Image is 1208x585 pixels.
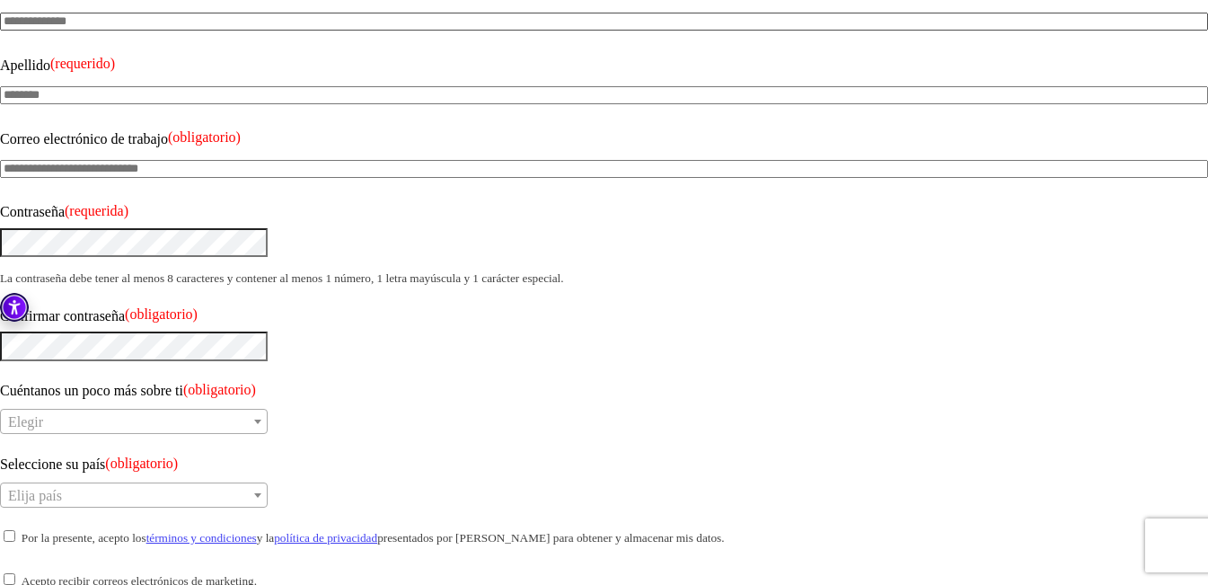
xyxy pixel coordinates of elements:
a: términos y condiciones [146,531,257,545]
font: presentados por [PERSON_NAME] para obtener y almacenar mis datos. [377,531,724,545]
input: Acepto recibir correos electrónicos de marketing. [4,573,15,585]
font: (obligatorio) [105,456,178,471]
font: (obligatorio) [125,306,198,322]
font: (requerido) [50,56,115,71]
font: (obligatorio) [168,129,241,145]
font: Elija país [8,488,62,503]
font: Elegir [8,414,43,430]
font: Por la presente, acepto los [22,531,146,545]
font: y la [257,531,275,545]
font: (obligatorio) [183,382,256,397]
font: (requerida) [65,203,128,218]
a: política de privacidad [274,531,377,545]
input: Por la presente, acepto lostérminos y condicionesy lapolítica de privacidadpresentados por [PERSO... [4,530,15,542]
